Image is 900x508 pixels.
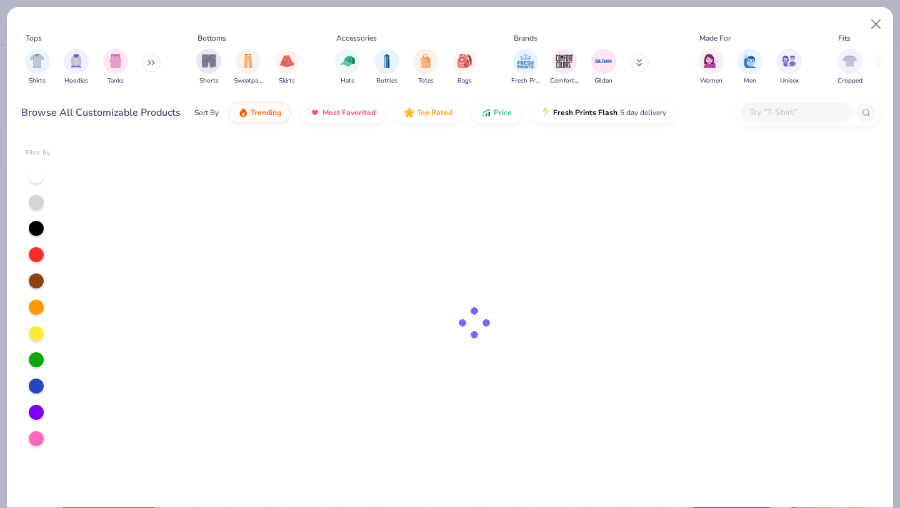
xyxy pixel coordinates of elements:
[531,102,676,123] button: Fresh Prints Flash5 day delivery
[374,49,399,86] button: filter button
[737,49,762,86] div: filter for Men
[842,54,857,68] img: Cropped Image
[777,49,802,86] button: filter button
[838,33,851,44] div: Fits
[550,49,579,86] div: filter for Comfort Colors
[301,102,385,123] button: Most Favorited
[234,49,262,86] div: filter for Sweatpants
[594,76,612,86] span: Gildan
[413,49,438,86] button: filter button
[21,105,181,120] div: Browse All Customizable Products
[310,108,320,118] img: most_fav.gif
[457,54,471,68] img: Bags Image
[555,52,574,71] img: Comfort Colors Image
[279,76,295,86] span: Skirts
[591,49,616,86] div: filter for Gildan
[553,108,617,118] span: Fresh Prints Flash
[109,54,122,68] img: Tanks Image
[25,49,50,86] div: filter for Shirts
[322,108,376,118] span: Most Favorited
[234,49,262,86] button: filter button
[777,49,802,86] div: filter for Unisex
[550,76,579,86] span: Comfort Colors
[395,102,462,123] button: Top Rated
[341,54,355,68] img: Hats Image
[782,54,796,68] img: Unisex Image
[419,54,432,68] img: Totes Image
[274,49,299,86] button: filter button
[241,54,255,68] img: Sweatpants Image
[64,76,88,86] span: Hoodies
[452,49,477,86] button: filter button
[780,76,799,86] span: Unisex
[748,105,844,119] input: Try "T-Shirt"
[376,76,397,86] span: Bottles
[341,76,354,86] span: Hats
[837,49,862,86] div: filter for Cropped
[194,107,219,118] div: Sort By
[196,49,221,86] div: filter for Shorts
[511,49,540,86] button: filter button
[202,54,216,68] img: Shorts Image
[25,49,50,86] button: filter button
[336,33,377,44] div: Accessories
[26,148,51,158] div: Filter By
[417,108,452,118] span: Top Rated
[743,54,757,68] img: Men Image
[511,49,540,86] div: filter for Fresh Prints
[103,49,128,86] div: filter for Tanks
[103,49,128,86] button: filter button
[234,76,262,86] span: Sweatpants
[335,49,360,86] button: filter button
[199,76,219,86] span: Shorts
[837,49,862,86] button: filter button
[704,54,718,68] img: Women Image
[374,49,399,86] div: filter for Bottles
[472,102,521,123] button: Price
[274,49,299,86] div: filter for Skirts
[238,108,248,118] img: trending.gif
[69,54,83,68] img: Hoodies Image
[550,49,579,86] button: filter button
[594,52,613,71] img: Gildan Image
[744,76,756,86] span: Men
[64,49,89,86] button: filter button
[700,76,722,86] span: Women
[452,49,477,86] div: filter for Bags
[380,54,394,68] img: Bottles Image
[197,33,226,44] div: Bottoms
[64,49,89,86] div: filter for Hoodies
[737,49,762,86] button: filter button
[335,49,360,86] div: filter for Hats
[26,33,42,44] div: Tops
[229,102,291,123] button: Trending
[418,76,434,86] span: Totes
[413,49,438,86] div: filter for Totes
[107,76,124,86] span: Tanks
[541,108,551,118] img: flash.gif
[864,13,888,36] button: Close
[404,108,414,118] img: TopRated.gif
[620,106,666,120] span: 5 day delivery
[251,108,281,118] span: Trending
[837,76,862,86] span: Cropped
[511,76,540,86] span: Fresh Prints
[699,49,724,86] button: filter button
[29,76,46,86] span: Shirts
[494,108,512,118] span: Price
[699,49,724,86] div: filter for Women
[591,49,616,86] button: filter button
[699,33,731,44] div: Made For
[516,52,535,71] img: Fresh Prints Image
[514,33,537,44] div: Brands
[30,54,44,68] img: Shirts Image
[196,49,221,86] button: filter button
[280,54,294,68] img: Skirts Image
[457,76,472,86] span: Bags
